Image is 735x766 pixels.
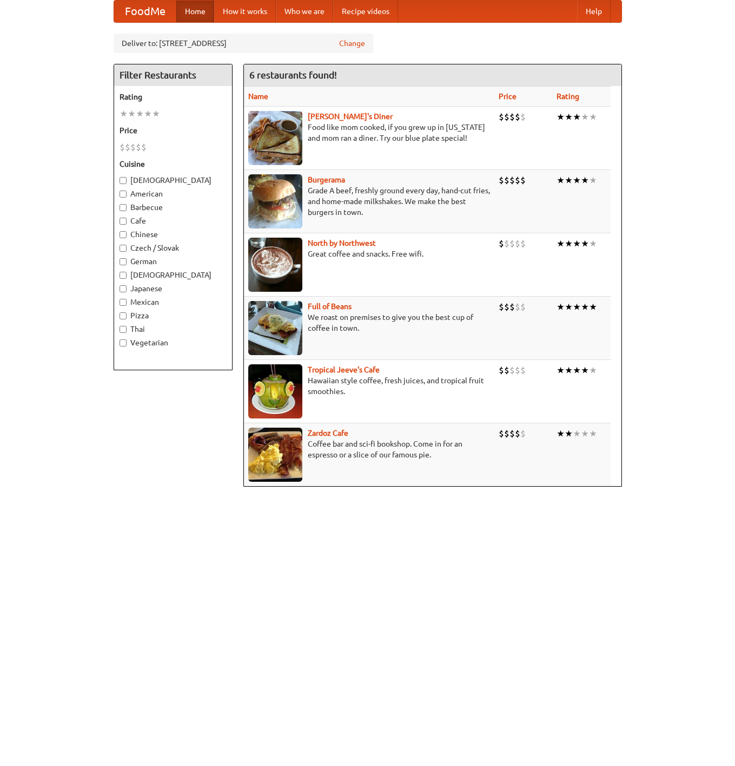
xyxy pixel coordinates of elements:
[308,239,376,247] a: North by Northwest
[557,111,565,123] li: ★
[573,364,581,376] li: ★
[120,188,227,199] label: American
[509,364,515,376] li: $
[120,324,227,335] label: Thai
[114,34,373,53] div: Deliver to: [STREET_ADDRESS]
[565,301,573,313] li: ★
[589,428,597,440] li: ★
[120,245,127,252] input: Czech / Slovak
[120,258,127,265] input: German
[308,175,345,184] a: Burgerama
[120,256,227,267] label: German
[589,301,597,313] li: ★
[509,174,515,186] li: $
[557,428,565,440] li: ★
[120,339,127,346] input: Vegetarian
[589,111,597,123] li: ★
[214,1,276,22] a: How it works
[136,108,144,120] li: ★
[120,177,127,184] input: [DEMOGRAPHIC_DATA]
[557,364,565,376] li: ★
[589,364,597,376] li: ★
[581,301,589,313] li: ★
[520,364,526,376] li: $
[581,238,589,250] li: ★
[520,111,526,123] li: $
[504,174,509,186] li: $
[248,301,302,355] img: beans.jpg
[589,174,597,186] li: ★
[120,91,227,102] h5: Rating
[120,218,127,225] input: Cafe
[509,111,515,123] li: $
[499,428,504,440] li: $
[509,238,515,250] li: $
[120,299,127,306] input: Mexican
[120,231,127,238] input: Chinese
[120,285,127,292] input: Japanese
[509,301,515,313] li: $
[120,125,227,136] h5: Price
[565,364,573,376] li: ★
[581,111,589,123] li: ★
[249,70,337,80] ng-pluralize: 6 restaurants found!
[114,64,232,86] h4: Filter Restaurants
[276,1,333,22] a: Who we are
[144,108,152,120] li: ★
[248,438,490,460] p: Coffee bar and sci-fi bookshop. Come in for an espresso or a slice of our famous pie.
[120,159,227,169] h5: Cuisine
[339,38,365,49] a: Change
[120,175,227,186] label: [DEMOGRAPHIC_DATA]
[565,238,573,250] li: ★
[248,375,490,397] p: Hawaiian style coffee, fresh juices, and tropical fruit smoothies.
[557,174,565,186] li: ★
[248,428,302,482] img: zardoz.jpg
[565,428,573,440] li: ★
[515,301,520,313] li: $
[509,428,515,440] li: $
[114,1,176,22] a: FoodMe
[577,1,611,22] a: Help
[499,92,517,101] a: Price
[248,111,302,165] img: sallys.jpg
[515,174,520,186] li: $
[141,141,147,153] li: $
[573,238,581,250] li: ★
[573,174,581,186] li: ★
[515,111,520,123] li: $
[120,326,127,333] input: Thai
[589,238,597,250] li: ★
[581,428,589,440] li: ★
[520,174,526,186] li: $
[504,428,509,440] li: $
[333,1,398,22] a: Recipe videos
[520,428,526,440] li: $
[120,297,227,307] label: Mexican
[120,310,227,321] label: Pizza
[557,92,579,101] a: Rating
[152,108,160,120] li: ★
[308,302,352,311] a: Full of Beans
[504,238,509,250] li: $
[565,174,573,186] li: ★
[120,215,227,226] label: Cafe
[565,111,573,123] li: ★
[557,301,565,313] li: ★
[308,365,380,374] a: Tropical Jeeve's Cafe
[520,238,526,250] li: $
[308,429,348,437] a: Zardoz Cafe
[515,364,520,376] li: $
[499,301,504,313] li: $
[499,238,504,250] li: $
[520,301,526,313] li: $
[499,364,504,376] li: $
[248,248,490,259] p: Great coffee and snacks. Free wifi.
[248,174,302,228] img: burgerama.jpg
[120,270,227,280] label: [DEMOGRAPHIC_DATA]
[248,92,268,101] a: Name
[248,185,490,218] p: Grade A beef, freshly ground every day, hand-cut fries, and home-made milkshakes. We make the bes...
[499,111,504,123] li: $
